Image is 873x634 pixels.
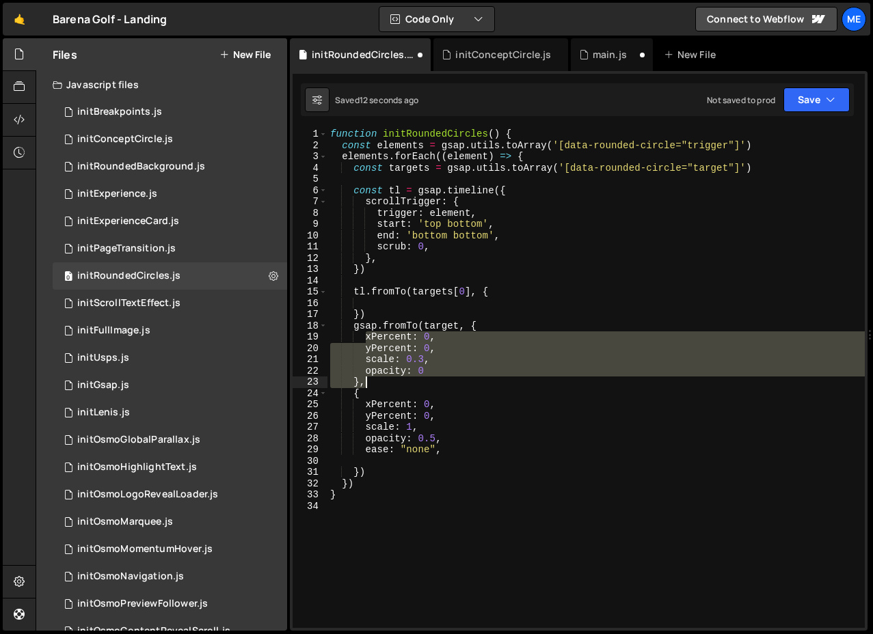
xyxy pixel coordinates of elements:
a: Me [842,7,866,31]
div: 17023/47134.js [53,590,287,618]
div: 17023/47017.js [53,481,287,508]
div: initOsmoPreviewFollower.js [77,598,208,610]
div: initLenis.js [77,406,130,419]
div: 32 [293,478,327,490]
div: 17023/47337.js [53,126,287,153]
button: New File [219,49,271,60]
div: initConceptCircle.js [77,133,173,146]
div: 9 [293,219,327,230]
div: 16 [293,298,327,309]
div: 24 [293,388,327,400]
div: 12 seconds ago [360,94,418,106]
div: 14 [293,275,327,287]
div: 1 [293,128,327,140]
div: 6 [293,185,327,197]
div: 3 [293,151,327,163]
div: Javascript files [36,71,287,98]
div: initFullImage.js [77,325,150,337]
div: 33 [293,489,327,501]
div: 17023/47284.js [53,153,287,180]
div: 19 [293,331,327,343]
div: 28 [293,433,327,445]
div: 7 [293,196,327,208]
div: 11 [293,241,327,253]
div: initOsmoMomentumHover.js [77,543,213,555]
div: 27 [293,422,327,433]
div: 17023/46949.js [53,426,287,454]
div: 17023/47082.js [53,208,287,235]
div: 20 [293,343,327,355]
div: 17023/47276.js [53,98,287,126]
div: initPageTransition.js [77,243,176,255]
div: Not saved to prod [707,94,775,106]
div: 8 [293,208,327,219]
span: 0 [64,272,72,283]
div: initExperienceCard.js [77,215,179,228]
div: 17023/47036.js [53,290,287,317]
div: initExperience.js [77,188,157,200]
a: Connect to Webflow [695,7,837,31]
div: initRoundedCircles.js [312,48,414,61]
div: 15 [293,286,327,298]
div: 17023/47100.js [53,180,287,208]
div: Saved [335,94,418,106]
div: 4 [293,163,327,174]
div: initOsmoNavigation.js [77,570,184,583]
div: initOsmoLogoRevealLoader.js [77,488,218,501]
div: 17023/46770.js [53,399,287,426]
div: initScrollTextEffect.js [77,297,180,309]
div: initUsps.js [77,352,129,364]
div: 18 [293,320,327,332]
div: initOsmoMarquee.js [77,516,173,528]
div: main.js [593,48,627,61]
div: 5 [293,174,327,185]
a: 🤙 [3,3,36,36]
div: Barena Golf - Landing [53,11,167,27]
div: 31 [293,467,327,478]
div: 25 [293,399,327,411]
div: 34 [293,501,327,512]
div: 17023/46771.js [53,372,287,399]
div: 17 [293,309,327,320]
div: 30 [293,456,327,467]
div: 12 [293,253,327,264]
div: 21 [293,354,327,366]
div: 2 [293,140,327,152]
button: Save [783,87,850,112]
div: initConceptCircle.js [455,48,551,61]
div: 17023/47343.js [53,262,287,290]
div: 22 [293,366,327,377]
div: 26 [293,411,327,422]
div: 13 [293,264,327,275]
div: initRoundedCircles.js [77,270,180,282]
button: Code Only [379,7,494,31]
div: 17023/47141.js [53,344,287,372]
div: initOsmoGlobalParallax.js [77,434,200,446]
div: 10 [293,230,327,242]
div: 17023/47044.js [53,235,287,262]
div: 17023/46929.js [53,317,287,344]
div: initBreakpoints.js [77,106,162,118]
h2: Files [53,47,77,62]
div: New File [664,48,721,61]
div: initGsap.js [77,379,129,391]
div: 29 [293,444,327,456]
div: 17023/47115.js [53,536,287,563]
div: 17023/46768.js [53,563,287,590]
div: 23 [293,376,327,388]
div: 17023/47119.js [53,508,287,536]
div: 17023/46872.js [53,454,287,481]
div: initRoundedBackground.js [77,161,205,173]
div: initOsmoHighlightText.js [77,461,197,473]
